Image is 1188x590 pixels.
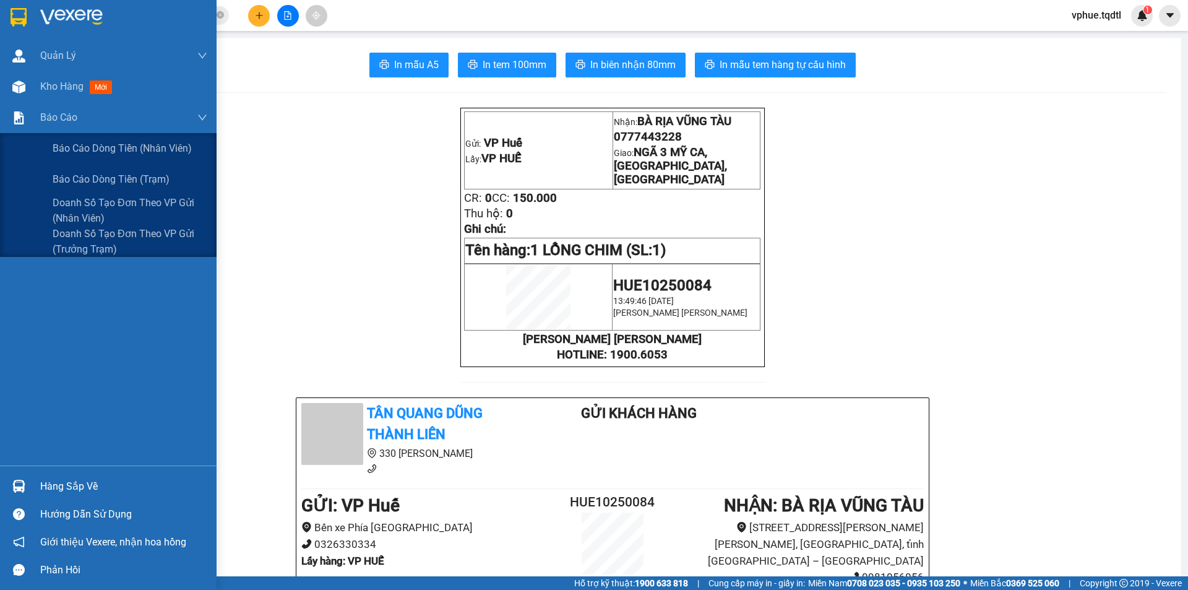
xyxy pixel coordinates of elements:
[1159,5,1181,27] button: caret-down
[483,57,546,72] span: In tem 100mm
[665,569,924,586] li: 0981056056
[1119,579,1128,588] span: copyright
[458,53,556,77] button: printerIn tem 100mm
[255,11,264,20] span: plus
[12,480,25,493] img: warehouse-icon
[12,80,25,93] img: warehouse-icon
[301,539,312,549] span: phone
[697,576,699,590] span: |
[369,53,449,77] button: printerIn mẫu A5
[574,576,688,590] span: Hỗ trợ kỹ thuật:
[1143,6,1152,14] sup: 1
[481,152,522,165] span: VP HUẾ
[1137,10,1148,21] img: icon-new-feature
[468,59,478,71] span: printer
[652,241,666,259] span: 1)
[561,492,665,513] h2: HUE10250084
[963,581,967,586] span: ⚪️
[367,448,377,458] span: environment
[40,534,186,550] span: Giới thiệu Vexere, nhận hoa hồng
[301,555,384,567] b: Lấy hàng : VP HUẾ
[464,222,506,236] span: Ghi chú:
[12,50,25,63] img: warehouse-icon
[614,145,727,186] span: NGÃ 3 MỸ CA, [GEOGRAPHIC_DATA], [GEOGRAPHIC_DATA]
[566,53,686,77] button: printerIn biên nhận 80mm
[40,80,84,92] span: Kho hàng
[575,59,585,71] span: printer
[197,51,207,61] span: down
[465,136,611,150] p: Gửi:
[90,80,112,94] span: mới
[614,130,682,144] span: 0777443228
[523,332,702,346] strong: [PERSON_NAME] [PERSON_NAME]
[11,8,27,27] img: logo-vxr
[614,148,727,185] span: Giao:
[724,495,924,516] b: NHẬN : BÀ RỊA VŨNG TÀU
[301,522,312,532] span: environment
[557,348,668,362] strong: HOTLINE: 1900.6053
[40,477,207,496] div: Hàng sắp về
[613,296,674,306] span: 13:49:46 [DATE]
[513,191,557,205] span: 150.000
[506,207,513,220] span: 0
[40,110,77,125] span: Báo cáo
[301,519,561,536] li: Bến xe Phía [GEOGRAPHIC_DATA]
[248,5,270,27] button: plus
[13,508,25,520] span: question-circle
[970,576,1059,590] span: Miền Bắc
[581,406,697,421] b: Gửi khách hàng
[484,136,522,150] span: VP Huế
[40,505,207,524] div: Hướng dẫn sử dụng
[13,536,25,548] span: notification
[635,578,688,588] strong: 1900 633 818
[720,57,846,72] span: In mẫu tem hàng tự cấu hình
[53,141,192,156] span: Báo cáo dòng tiền (nhân viên)
[465,241,666,259] span: Tên hàng:
[705,59,715,71] span: printer
[1145,6,1150,14] span: 1
[53,195,207,226] span: Doanh số tạo đơn theo VP gửi (nhân viên)
[736,522,747,532] span: environment
[695,53,856,77] button: printerIn mẫu tem hàng tự cấu hình
[1069,576,1070,590] span: |
[301,446,532,461] li: 330 [PERSON_NAME]
[1062,7,1131,23] span: vphue.tqdtl
[849,571,859,582] span: phone
[277,5,299,27] button: file-add
[465,154,522,164] span: Lấy:
[637,115,731,128] span: BÀ RỊA VŨNG TÀU
[1164,10,1176,21] span: caret-down
[53,226,207,257] span: Doanh số tạo đơn theo VP gửi (trưởng trạm)
[708,576,805,590] span: Cung cấp máy in - giấy in:
[464,191,482,205] span: CR:
[590,57,676,72] span: In biên nhận 80mm
[614,115,760,128] p: Nhận:
[613,308,747,318] span: [PERSON_NAME] [PERSON_NAME]
[53,171,170,187] span: Báo cáo dòng tiền (trạm)
[492,191,510,205] span: CC:
[394,57,439,72] span: In mẫu A5
[40,561,207,579] div: Phản hồi
[306,5,327,27] button: aim
[1006,578,1059,588] strong: 0369 525 060
[40,48,76,63] span: Quản Lý
[13,564,25,576] span: message
[301,495,400,516] b: GỬI : VP Huế
[485,191,492,205] span: 0
[12,111,25,124] img: solution-icon
[312,11,321,20] span: aim
[217,11,224,19] span: close-circle
[217,10,224,22] span: close-circle
[665,519,924,569] li: [STREET_ADDRESS][PERSON_NAME][PERSON_NAME], [GEOGRAPHIC_DATA], tỉnh [GEOGRAPHIC_DATA] – [GEOGRAPH...
[530,241,666,259] span: 1 LỒNG CHIM (SL:
[283,11,292,20] span: file-add
[367,406,483,443] b: Tân Quang Dũng Thành Liên
[613,277,712,294] span: HUE10250084
[847,578,960,588] strong: 0708 023 035 - 0935 103 250
[379,59,389,71] span: printer
[301,536,561,553] li: 0326330334
[367,464,377,474] span: phone
[197,113,207,123] span: down
[808,576,960,590] span: Miền Nam
[464,207,503,220] span: Thu hộ:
